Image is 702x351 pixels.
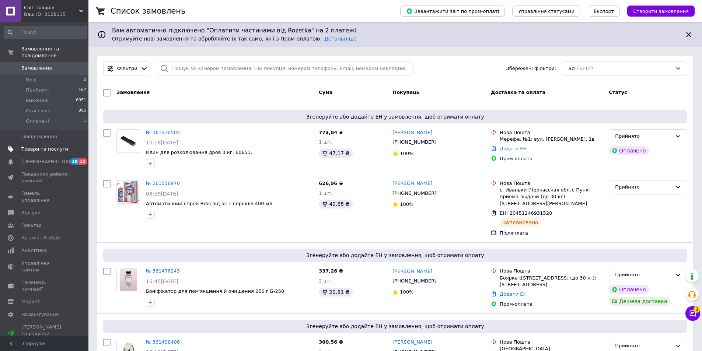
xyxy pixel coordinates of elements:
[319,130,343,135] span: 773,84 ₴
[500,268,603,274] div: Нова Пошта
[500,339,603,345] div: Нова Пошта
[21,146,68,152] span: Товари та послуги
[26,77,36,83] span: Нові
[146,191,178,197] span: 08:59[DATE]
[111,7,185,15] h1: Список замовлень
[21,210,41,216] span: Відгуки
[26,97,49,104] span: Виконані
[21,311,59,318] span: Налаштування
[106,323,684,330] span: Згенеруйте або додайте ЕН у замовлення, щоб отримати оплату
[26,108,51,114] span: Скасовані
[116,89,150,95] span: Замовлення
[500,146,527,151] a: Додати ЕН
[400,201,413,207] span: 100%
[685,306,700,321] button: Чат з покупцем3
[392,129,432,136] a: [PERSON_NAME]
[615,342,672,350] div: Прийнято
[319,190,332,196] span: 1 шт.
[112,36,357,42] span: Отримуйте нові замовлення та обробляйте їх так само, як і з Пром-оплатою.
[146,339,180,345] a: № 361408406
[319,278,332,284] span: 2 шт.
[406,8,499,14] span: Завантажити звіт по пром-оплаті
[21,158,76,165] span: [DEMOGRAPHIC_DATA]
[157,62,413,76] input: Пошук за номером замовлення, ПІБ покупця, номером телефону, Email, номером накладної
[324,36,357,42] a: Детальніше
[146,180,180,186] a: № 361556970
[21,133,57,140] span: Повідомлення
[500,129,603,136] div: Нова Пошта
[319,89,332,95] span: Cума
[620,8,695,14] a: Створити замовлення
[21,171,68,184] span: Показники роботи компанії
[633,8,689,14] span: Створити замовлення
[116,129,140,153] a: Фото товару
[21,260,68,273] span: Управління сайтом
[391,189,438,198] div: [PHONE_NUMBER]
[21,235,61,241] span: Каталог ProSale
[609,285,649,294] div: Оплачено
[21,279,68,292] span: Гаманець компанії
[500,155,603,162] div: Пром-оплата
[609,146,649,155] div: Оплачено
[4,26,87,39] input: Пошук
[146,140,178,145] span: 10:18[DATE]
[400,151,413,156] span: 100%
[627,6,695,17] button: Створити замовлення
[78,108,86,114] span: 995
[319,149,352,158] div: 47.17 ₴
[112,27,678,35] span: Вам автоматично підключено "Оплатити частинами від Rozetka" на 2 платежі.
[518,8,574,14] span: Управління статусами
[500,136,603,143] div: Мерефа, №1: вул. [PERSON_NAME], 1в
[146,278,178,284] span: 15:45[DATE]
[391,276,438,286] div: [PHONE_NUMBER]
[26,87,49,94] span: Прийняті
[24,4,79,11] span: Cвіт товарів
[588,6,620,17] button: Експорт
[609,89,627,95] span: Статус
[21,190,68,203] span: Панель управління
[26,118,49,124] span: Оплачені
[500,291,527,297] a: Додати ЕН
[146,288,284,294] a: Боніфікатор для пом'якшення й очищення 250 г Б-250
[391,137,438,147] div: [PHONE_NUMBER]
[319,268,343,274] span: 337,28 ₴
[78,158,87,165] span: 12
[392,180,432,187] a: [PERSON_NAME]
[491,89,545,95] span: Доставка та оплата
[319,288,352,296] div: 20.81 ₴
[500,230,603,236] div: Післяплата
[609,297,670,306] div: Дешева доставка
[577,66,593,71] span: (7214)
[500,210,552,216] span: ЕН: 20451246931520
[117,65,137,72] span: Фільтри
[319,200,352,208] div: 42.85 ₴
[21,65,52,71] span: Замовлення
[500,218,541,227] div: Заплановано
[21,324,68,344] span: [PERSON_NAME] та рахунки
[615,183,672,191] div: Прийнято
[694,305,700,311] span: 3
[512,6,580,17] button: Управління статусами
[500,187,603,207] div: с. Иваньки (Черкасская обл.), Пункт приема-выдачи (до 30 кг): [STREET_ADDRESS][PERSON_NAME]
[506,65,556,72] span: Збережені фільтри:
[400,289,413,295] span: 100%
[70,158,78,165] span: 18
[78,87,86,94] span: 167
[146,130,180,135] a: № 361570505
[120,268,136,291] img: Фото товару
[146,150,252,155] a: Клин для розколювання дров 3 кг. 60653.
[116,268,140,291] a: Фото товару
[76,97,86,104] span: 6051
[392,89,419,95] span: Покупець
[21,247,47,254] span: Аналітика
[117,130,140,152] img: Фото товару
[21,46,88,59] span: Замовлення та повідомлення
[21,222,41,229] span: Покупці
[84,118,86,124] span: 1
[146,201,272,206] a: Автоматичний спрей Bros від ос і шершнів 400 мл
[392,268,432,275] a: [PERSON_NAME]
[500,301,603,308] div: Пром-оплата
